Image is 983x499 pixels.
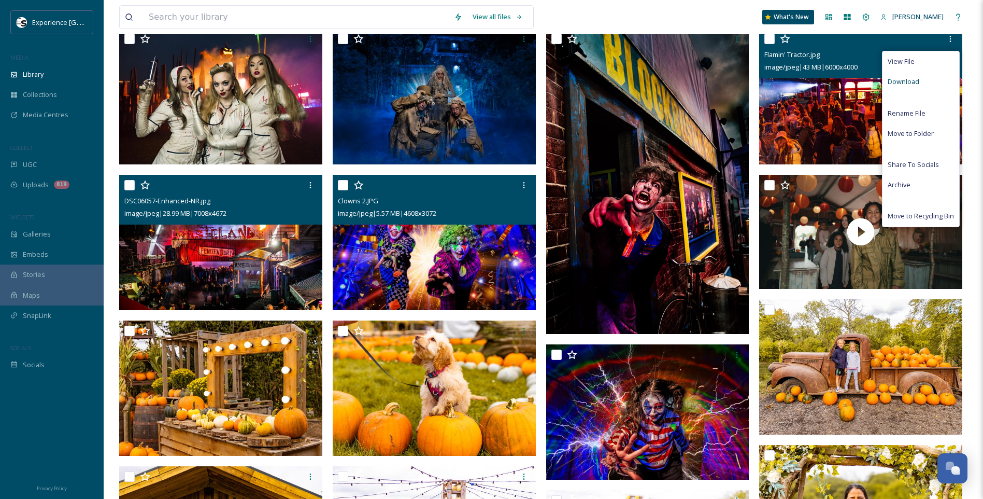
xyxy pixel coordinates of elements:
[338,209,436,218] span: image/jpeg | 5.57 MB | 4608 x 3072
[119,321,322,456] img: 4R1A4834.jpg
[888,108,925,118] span: Rename File
[759,29,962,164] img: Flamin' Tractor.jpg
[888,160,939,170] span: Share To Socials
[144,6,449,29] input: Search your library
[467,7,528,27] a: View all files
[23,270,45,280] span: Stories
[546,344,749,480] img: DSC_8324-Enhanced-NR copy (2) (1).jpg
[23,160,37,170] span: UGC
[546,29,749,334] img: aaaaa-3973.jpg
[23,90,57,100] span: Collections
[23,229,51,239] span: Galleries
[124,209,226,218] span: image/jpeg | 28.99 MB | 7008 x 4672
[23,290,40,300] span: Maps
[23,249,48,259] span: Embeds
[892,12,944,21] span: [PERSON_NAME]
[759,175,962,289] img: thumbnail
[764,50,820,59] span: Flamin' Tractor.jpg
[888,211,954,221] span: Move to Recycling Bin
[119,174,322,310] img: DSC06057-Enhanced-NR.jpg
[10,213,34,221] span: WIDGETS
[888,57,915,66] span: View File
[37,481,67,494] a: Privacy Policy
[333,174,536,310] img: Clowns 2.JPG
[23,110,68,120] span: Media Centres
[333,29,536,164] img: the manor house-2.jpg
[23,360,45,370] span: Socials
[875,7,949,27] a: [PERSON_NAME]
[10,144,33,151] span: COLLECT
[888,129,934,138] span: Move to Folder
[10,53,29,61] span: MEDIA
[338,196,378,205] span: Clowns 2.JPG
[37,485,67,492] span: Privacy Policy
[762,10,814,24] a: What's New
[23,180,49,190] span: Uploads
[32,17,135,27] span: Experience [GEOGRAPHIC_DATA]
[333,321,536,456] img: 4R1A4942.jpg
[54,181,69,189] div: 819
[23,70,44,79] span: Library
[119,29,322,164] img: Street Theatre - Nurse .jpg
[759,299,962,435] img: 4R1A5362.jpg
[17,17,27,27] img: WSCC%20ES%20Socials%20Icon%20-%20Secondary%20-%20Black.jpg
[888,77,919,87] span: Download
[937,453,967,483] button: Open Chat
[888,180,910,190] span: Archive
[764,62,858,72] span: image/jpeg | 43 MB | 6000 x 4000
[23,311,51,321] span: SnapLink
[124,196,210,205] span: DSC06057-Enhanced-NR.jpg
[10,344,31,352] span: SOCIALS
